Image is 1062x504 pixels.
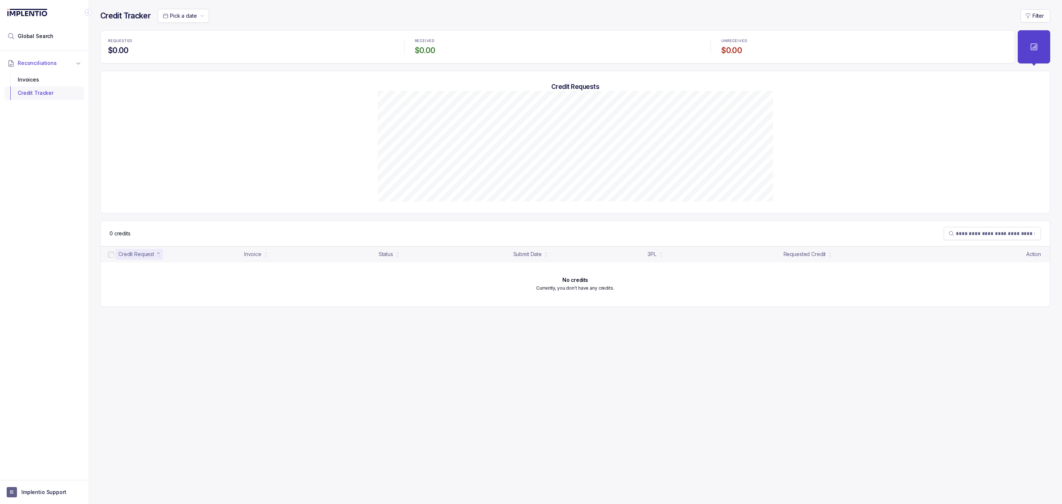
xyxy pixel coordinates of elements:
[21,489,66,496] p: Implentio Support
[536,284,614,292] p: Currently, you don't have any credits.
[648,251,656,258] div: 3PL
[717,34,1011,60] li: Statistic UNRECEIVED
[10,86,78,100] div: Credit Tracker
[108,45,394,56] h4: $0.00
[118,251,154,258] div: Credit Request
[163,12,197,20] search: Date Range Picker
[721,39,747,43] p: UNRECEIVED
[100,30,1015,63] ul: Statistic Highlights
[108,252,114,258] input: checkbox-checkbox-all
[170,13,197,19] span: Pick a date
[944,227,1041,240] search: Table Search Bar
[410,34,705,60] li: Statistic RECEIVED
[721,45,1007,56] h4: $0.00
[513,251,542,258] div: Submit Date
[108,39,132,43] p: REQUESTED
[18,59,57,67] span: Reconciliations
[1032,12,1044,20] p: Filter
[18,32,53,40] span: Global Search
[415,39,435,43] p: RECEIVED
[112,83,1038,91] h5: Credit Requests
[1020,9,1050,23] button: Filter
[158,9,209,23] button: Date Range Picker
[10,73,78,86] div: Invoices
[1026,251,1041,258] p: Action
[4,72,84,101] div: Reconciliations
[7,487,82,497] button: User initialsImplentio Support
[415,45,701,56] h4: $0.00
[7,487,17,497] span: User initials
[104,34,398,60] li: Statistic REQUESTED
[4,55,84,71] button: Reconciliations
[784,251,826,258] div: Requested Credit
[244,251,261,258] div: Invoice
[84,8,93,17] div: Collapse Icon
[100,11,150,21] h4: Credit Tracker
[379,251,393,258] div: Status
[562,277,588,283] h6: No credits
[110,230,131,237] div: Remaining page entries
[101,221,1050,246] nav: Table Control
[110,230,131,237] p: 0 credits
